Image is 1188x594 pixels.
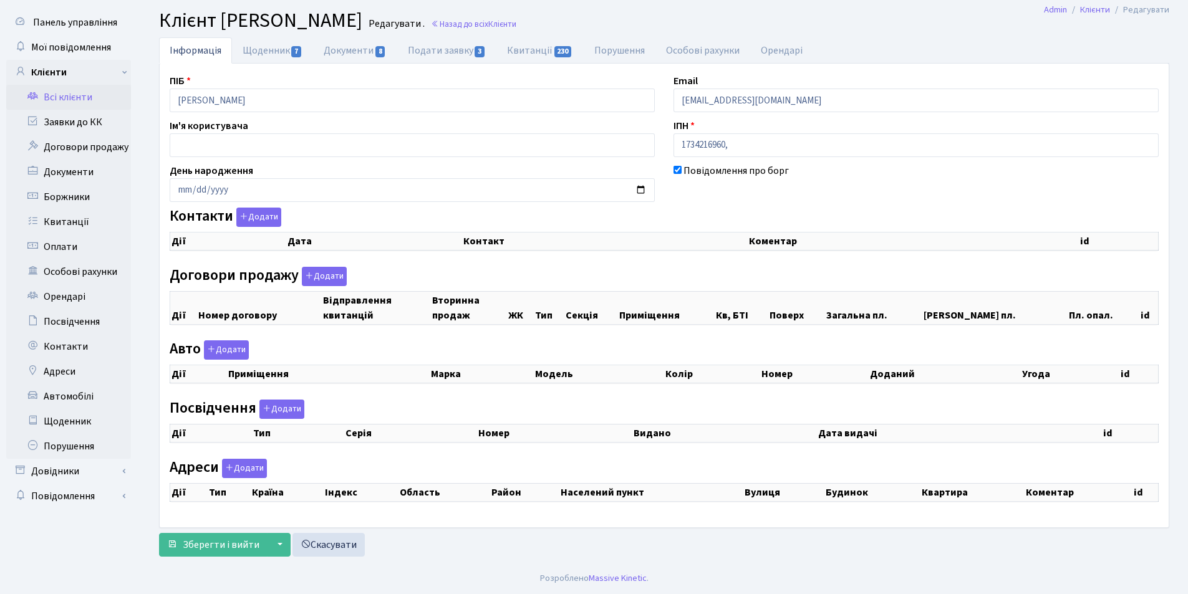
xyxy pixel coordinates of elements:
[664,365,760,383] th: Колір
[170,208,281,227] label: Контакти
[922,291,1068,324] th: [PERSON_NAME] пл.
[6,110,131,135] a: Заявки до КК
[768,291,825,324] th: Поверх
[431,291,508,324] th: Вторинна продаж
[236,208,281,227] button: Контакти
[824,483,920,501] th: Будинок
[227,365,430,383] th: Приміщення
[291,46,301,57] span: 7
[170,340,249,360] label: Авто
[490,483,559,501] th: Район
[507,291,534,324] th: ЖК
[655,37,750,64] a: Особові рахунки
[33,16,117,29] span: Панель управління
[170,483,208,501] th: Дії
[1110,3,1169,17] li: Редагувати
[534,365,664,383] th: Модель
[430,365,534,383] th: Марка
[324,483,398,501] th: Індекс
[748,232,1079,251] th: Коментар
[366,18,425,30] small: Редагувати .
[183,538,259,552] span: Зберегти і вийти
[1102,424,1158,442] th: id
[817,424,1102,442] th: Дата видачі
[6,60,131,85] a: Клієнти
[1044,3,1067,16] a: Admin
[208,483,250,501] th: Тип
[259,400,304,419] button: Посвідчення
[477,424,633,442] th: Номер
[6,160,131,184] a: Документи
[540,572,649,585] div: Розроблено .
[1068,291,1139,324] th: Пл. опал.
[170,459,267,478] label: Адреси
[750,37,813,64] a: Орендарі
[232,37,313,64] a: Щоденник
[6,234,131,259] a: Оплати
[1021,365,1119,383] th: Угода
[1079,232,1159,251] th: id
[222,459,267,478] button: Адреси
[534,291,564,324] th: Тип
[6,259,131,284] a: Особові рахунки
[6,284,131,309] a: Орендарі
[1119,365,1159,383] th: id
[1025,483,1132,501] th: Коментар
[1080,3,1110,16] a: Клієнти
[674,74,698,89] label: Email
[159,533,268,557] button: Зберегти і вийти
[462,232,748,251] th: Контакт
[31,41,111,54] span: Мої повідомлення
[584,37,655,64] a: Порушення
[869,365,1021,383] th: Доданий
[398,483,490,501] th: Область
[6,10,131,35] a: Панель управління
[159,37,232,64] a: Інформація
[559,483,743,501] th: Населений пункт
[397,37,496,64] a: Подати заявку
[375,46,385,57] span: 8
[475,46,485,57] span: 3
[170,118,248,133] label: Ім'я користувача
[825,291,923,324] th: Загальна пл.
[201,338,249,360] a: Додати
[6,484,131,509] a: Повідомлення
[431,18,516,30] a: Назад до всіхКлієнти
[299,264,347,286] a: Додати
[564,291,618,324] th: Секція
[618,291,715,324] th: Приміщення
[632,424,817,442] th: Видано
[589,572,647,585] a: Massive Kinetic
[322,291,431,324] th: Відправлення квитанцій
[920,483,1025,501] th: Квартира
[715,291,768,324] th: Кв, БТІ
[219,456,267,478] a: Додати
[1132,483,1159,501] th: id
[170,424,253,442] th: Дії
[256,397,304,419] a: Додати
[344,424,477,442] th: Серія
[159,6,362,35] span: Клієнт [PERSON_NAME]
[6,459,131,484] a: Довідники
[170,163,253,178] label: День народження
[6,409,131,434] a: Щоденник
[743,483,824,501] th: Вулиця
[286,232,462,251] th: Дата
[6,384,131,409] a: Автомобілі
[313,37,397,64] a: Документи
[6,434,131,459] a: Порушення
[6,135,131,160] a: Договори продажу
[302,267,347,286] button: Договори продажу
[233,206,281,228] a: Додати
[496,37,583,64] a: Квитанції
[6,85,131,110] a: Всі клієнти
[554,46,572,57] span: 230
[292,533,365,557] a: Скасувати
[170,400,304,419] label: Посвідчення
[760,365,869,383] th: Номер
[6,184,131,209] a: Боржники
[6,209,131,234] a: Квитанції
[170,267,347,286] label: Договори продажу
[197,291,321,324] th: Номер договору
[6,359,131,384] a: Адреси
